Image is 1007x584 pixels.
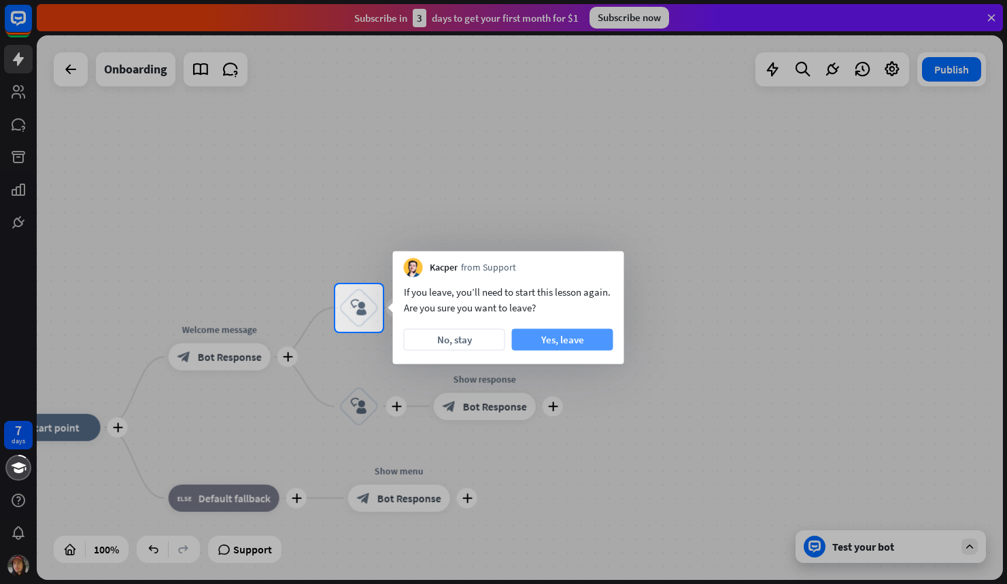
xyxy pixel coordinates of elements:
[430,261,458,275] span: Kacper
[11,5,52,46] button: Open LiveChat chat widget
[512,329,613,351] button: Yes, leave
[404,284,613,315] div: If you leave, you’ll need to start this lesson again. Are you sure you want to leave?
[351,300,367,316] i: block_user_input
[404,329,505,351] button: No, stay
[461,261,516,275] span: from Support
